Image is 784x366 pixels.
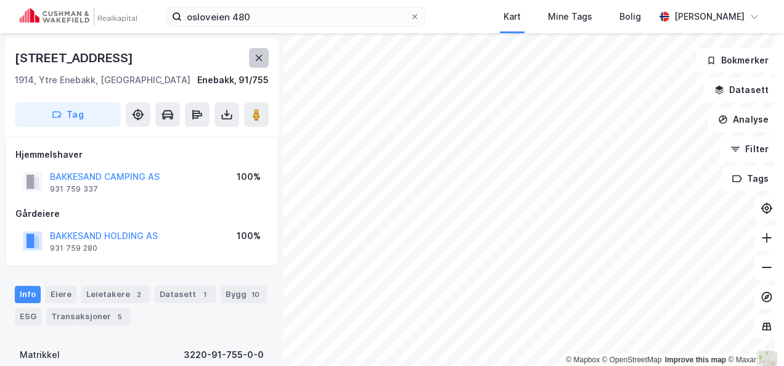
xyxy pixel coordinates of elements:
div: [STREET_ADDRESS] [15,48,136,68]
div: Mine Tags [548,9,592,24]
div: Hjemmelshaver [15,147,268,162]
div: Eiere [46,286,76,303]
a: OpenStreetMap [602,356,662,364]
div: 2 [133,288,145,301]
a: Mapbox [566,356,600,364]
div: 3220-91-755-0-0 [184,348,264,362]
div: 1914, Ytre Enebakk, [GEOGRAPHIC_DATA] [15,73,190,87]
div: 1 [198,288,211,301]
div: Info [15,286,41,303]
div: Kontrollprogram for chat [722,307,784,366]
div: Bolig [619,9,641,24]
button: Datasett [704,78,779,102]
div: 100% [237,169,261,184]
div: [PERSON_NAME] [674,9,745,24]
div: 931 759 337 [50,184,98,194]
div: Leietakere [81,286,150,303]
div: Kart [504,9,521,24]
div: Enebakk, 91/755 [197,73,269,87]
div: 931 759 280 [50,243,97,253]
a: Improve this map [665,356,726,364]
div: 5 [113,311,126,323]
button: Filter [720,137,779,161]
img: cushman-wakefield-realkapital-logo.202ea83816669bd177139c58696a8fa1.svg [20,8,137,25]
div: Matrikkel [20,348,60,362]
div: ESG [15,308,41,325]
div: 100% [237,229,261,243]
div: Transaksjoner [46,308,131,325]
div: Bygg [221,286,267,303]
div: 10 [249,288,262,301]
button: Tag [15,102,121,127]
input: Søk på adresse, matrikkel, gårdeiere, leietakere eller personer [182,7,410,26]
div: Gårdeiere [15,206,268,221]
div: Datasett [155,286,216,303]
button: Analyse [708,107,779,132]
iframe: Chat Widget [722,307,784,366]
button: Tags [722,166,779,191]
button: Bokmerker [696,48,779,73]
